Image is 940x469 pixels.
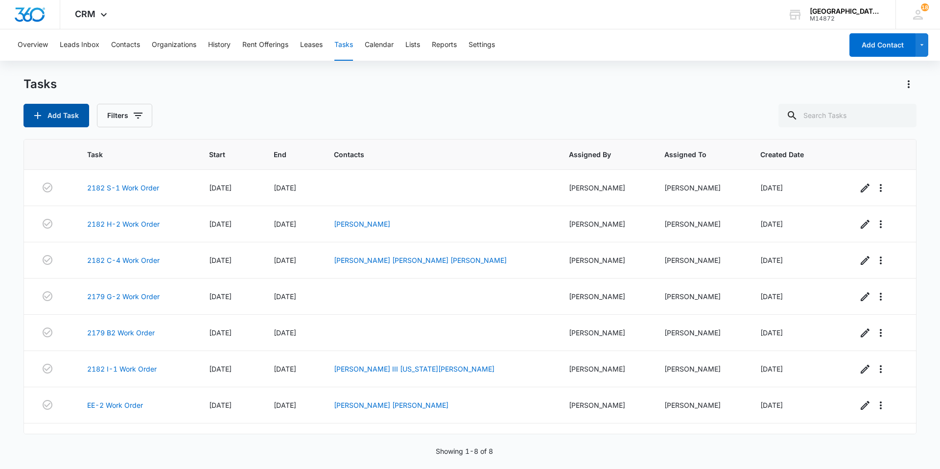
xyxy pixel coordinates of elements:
span: Start [209,149,236,160]
span: Assigned By [569,149,627,160]
div: [PERSON_NAME] [569,364,641,374]
span: [DATE] [209,256,232,264]
span: [DATE] [209,184,232,192]
span: [DATE] [760,365,783,373]
span: [DATE] [209,401,232,409]
span: End [274,149,296,160]
h1: Tasks [23,77,57,92]
a: 2179 B2 Work Order [87,328,155,338]
div: [PERSON_NAME] [569,400,641,410]
input: Search Tasks [778,104,916,127]
button: Contacts [111,29,140,61]
span: [DATE] [760,328,783,337]
div: [PERSON_NAME] [569,255,641,265]
span: Contacts [334,149,531,160]
span: [DATE] [274,184,296,192]
a: [PERSON_NAME] [334,220,390,228]
div: [PERSON_NAME] [569,219,641,229]
button: Tasks [334,29,353,61]
button: Add Contact [849,33,916,57]
a: 2179 G-2 Work Order [87,291,160,302]
span: [DATE] [209,292,232,301]
div: [PERSON_NAME] [664,183,736,193]
a: EE-2 Work Order [87,400,143,410]
span: [DATE] [274,220,296,228]
button: Lists [405,29,420,61]
div: notifications count [921,3,929,11]
button: Add Task [23,104,89,127]
div: [PERSON_NAME] [569,291,641,302]
span: Assigned To [664,149,722,160]
button: Rent Offerings [242,29,288,61]
span: Created Date [760,149,820,160]
span: [DATE] [274,328,296,337]
button: Leases [300,29,323,61]
span: [DATE] [209,328,232,337]
div: [PERSON_NAME] [569,328,641,338]
a: 2182 H-2 Work Order [87,219,160,229]
div: [PERSON_NAME] [664,400,736,410]
button: Leads Inbox [60,29,99,61]
div: [PERSON_NAME] [664,364,736,374]
a: [PERSON_NAME] [PERSON_NAME] [334,401,448,409]
div: account id [810,15,881,22]
button: Actions [901,76,916,92]
span: [DATE] [274,256,296,264]
span: [DATE] [209,220,232,228]
button: Filters [97,104,152,127]
a: 2182 I-1 Work Order [87,364,157,374]
div: [PERSON_NAME] [664,219,736,229]
div: [PERSON_NAME] [664,255,736,265]
span: Task [87,149,171,160]
button: History [208,29,231,61]
a: [PERSON_NAME] III [US_STATE][PERSON_NAME] [334,365,494,373]
button: Overview [18,29,48,61]
span: [DATE] [209,365,232,373]
a: 2182 S-1 Work Order [87,183,159,193]
span: [DATE] [274,365,296,373]
button: Settings [469,29,495,61]
div: [PERSON_NAME] [664,328,736,338]
button: Organizations [152,29,196,61]
div: [PERSON_NAME] [664,291,736,302]
p: Showing 1-8 of 8 [436,446,493,456]
span: CRM [75,9,95,19]
span: [DATE] [760,220,783,228]
a: 2182 C-4 Work Order [87,255,160,265]
span: [DATE] [274,401,296,409]
a: [PERSON_NAME] [PERSON_NAME] [PERSON_NAME] [334,256,507,264]
div: [PERSON_NAME] [569,183,641,193]
span: [DATE] [760,184,783,192]
span: [DATE] [760,292,783,301]
button: Calendar [365,29,394,61]
span: [DATE] [760,256,783,264]
div: account name [810,7,881,15]
span: 18 [921,3,929,11]
span: [DATE] [760,401,783,409]
span: [DATE] [274,292,296,301]
button: Reports [432,29,457,61]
